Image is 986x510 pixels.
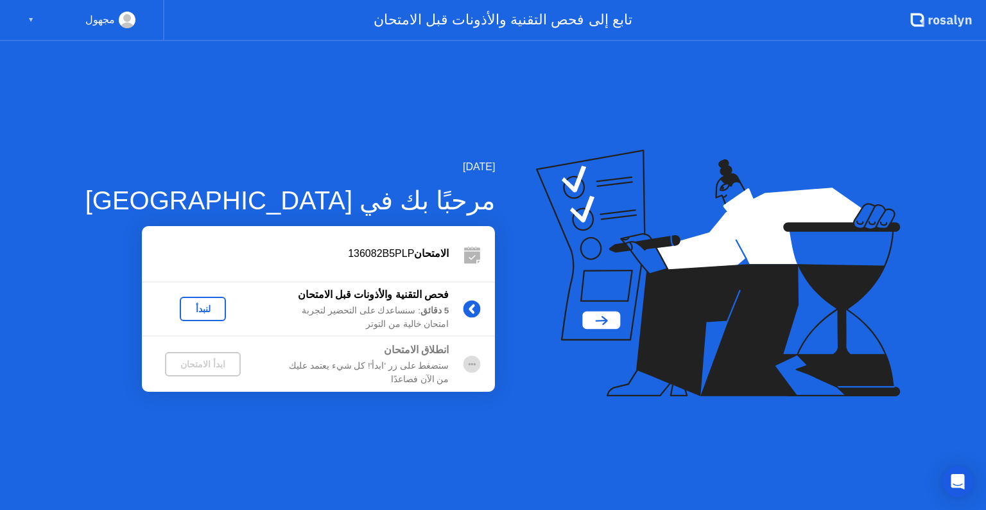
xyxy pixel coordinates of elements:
[264,304,449,331] div: : سنساعدك على التحضير لتجربة امتحان خالية من التوتر
[264,360,449,386] div: ستضغط على زر 'ابدأ'! كل شيء يعتمد عليك من الآن فصاعدًا
[85,159,496,175] div: [DATE]
[85,181,496,220] div: مرحبًا بك في [GEOGRAPHIC_DATA]
[170,359,236,369] div: ابدأ الامتحان
[28,12,34,28] div: ▼
[420,306,449,315] b: 5 دقائق
[414,248,449,259] b: الامتحان
[298,289,449,300] b: فحص التقنية والأذونات قبل الامتحان
[180,297,226,321] button: لنبدأ
[165,352,241,376] button: ابدأ الامتحان
[384,344,449,355] b: انطلاق الامتحان
[942,466,973,497] div: Open Intercom Messenger
[85,12,115,28] div: مجهول
[185,304,221,314] div: لنبدأ
[142,246,449,261] div: 136082B5PLP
